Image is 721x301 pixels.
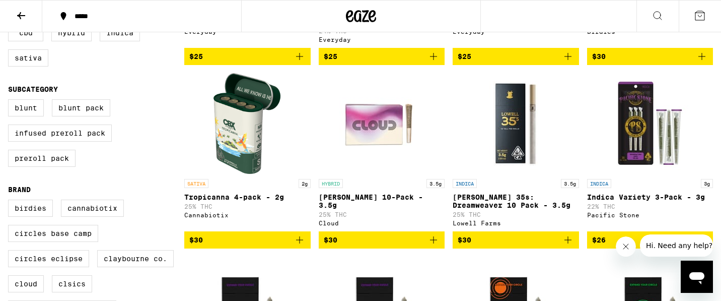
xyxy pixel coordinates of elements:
p: 25% THC [453,211,579,218]
label: Claybourne Co. [97,250,174,267]
span: $30 [324,236,337,244]
div: Pacific Stone [587,212,713,218]
iframe: Button to launch messaging window [681,261,713,293]
button: Add to bag [319,48,445,65]
span: $25 [324,52,337,61]
label: Birdies [8,200,53,217]
img: Pacific Stone - Indica Variety 3-Pack - 3g [600,73,700,174]
label: Cloud [8,275,44,292]
label: Hybrid [51,24,92,41]
p: [PERSON_NAME] 10-Pack - 3.5g [319,193,445,209]
p: Indica Variety 3-Pack - 3g [587,193,713,201]
p: Tropicanna 4-pack - 2g [184,193,311,201]
a: Open page for Indica Variety 3-Pack - 3g from Pacific Stone [587,73,713,231]
label: CLSICS [52,275,92,292]
iframe: Message from company [640,234,713,257]
p: 25% THC [319,211,445,218]
a: Open page for Runtz 10-Pack - 3.5g from Cloud [319,73,445,231]
span: $25 [189,52,203,61]
p: INDICA [587,179,611,188]
button: Add to bag [184,48,311,65]
p: 25% THC [184,203,311,210]
span: $26 [592,236,606,244]
label: Preroll Pack [8,150,76,167]
span: $30 [592,52,606,61]
p: INDICA [453,179,477,188]
label: CBD [8,24,43,41]
button: Add to bag [453,231,579,249]
a: Open page for Tropicanna 4-pack - 2g from Cannabiotix [184,73,311,231]
button: Add to bag [184,231,311,249]
p: 3.5g [561,179,579,188]
p: 3g [701,179,713,188]
label: Blunt [8,99,44,116]
span: $30 [189,236,203,244]
button: Add to bag [319,231,445,249]
iframe: Close message [616,236,636,257]
button: Add to bag [587,48,713,65]
img: Cannabiotix - Tropicanna 4-pack - 2g [213,73,281,174]
p: HYBRID [319,179,343,188]
label: Sativa [8,49,48,67]
span: $25 [458,52,471,61]
p: 22% THC [587,203,713,210]
label: Blunt Pack [52,99,110,116]
button: Add to bag [453,48,579,65]
img: Cloud - Runtz 10-Pack - 3.5g [331,73,432,174]
label: Indica [100,24,140,41]
label: Circles Base Camp [8,225,98,242]
p: SATIVA [184,179,208,188]
legend: Brand [8,186,31,194]
a: Open page for Lowell 35s: Dreamweaver 10 Pack - 3.5g from Lowell Farms [453,73,579,231]
div: Everyday [319,36,445,43]
legend: Subcategory [8,85,58,93]
div: Cannabiotix [184,212,311,218]
p: 3.5g [426,179,445,188]
span: $30 [458,236,471,244]
label: Circles Eclipse [8,250,89,267]
p: [PERSON_NAME] 35s: Dreamweaver 10 Pack - 3.5g [453,193,579,209]
label: Cannabiotix [61,200,124,217]
div: Lowell Farms [453,220,579,226]
label: Infused Preroll Pack [8,125,112,142]
img: Lowell Farms - Lowell 35s: Dreamweaver 10 Pack - 3.5g [465,73,566,174]
div: Cloud [319,220,445,226]
p: 2g [299,179,311,188]
button: Add to bag [587,231,713,249]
